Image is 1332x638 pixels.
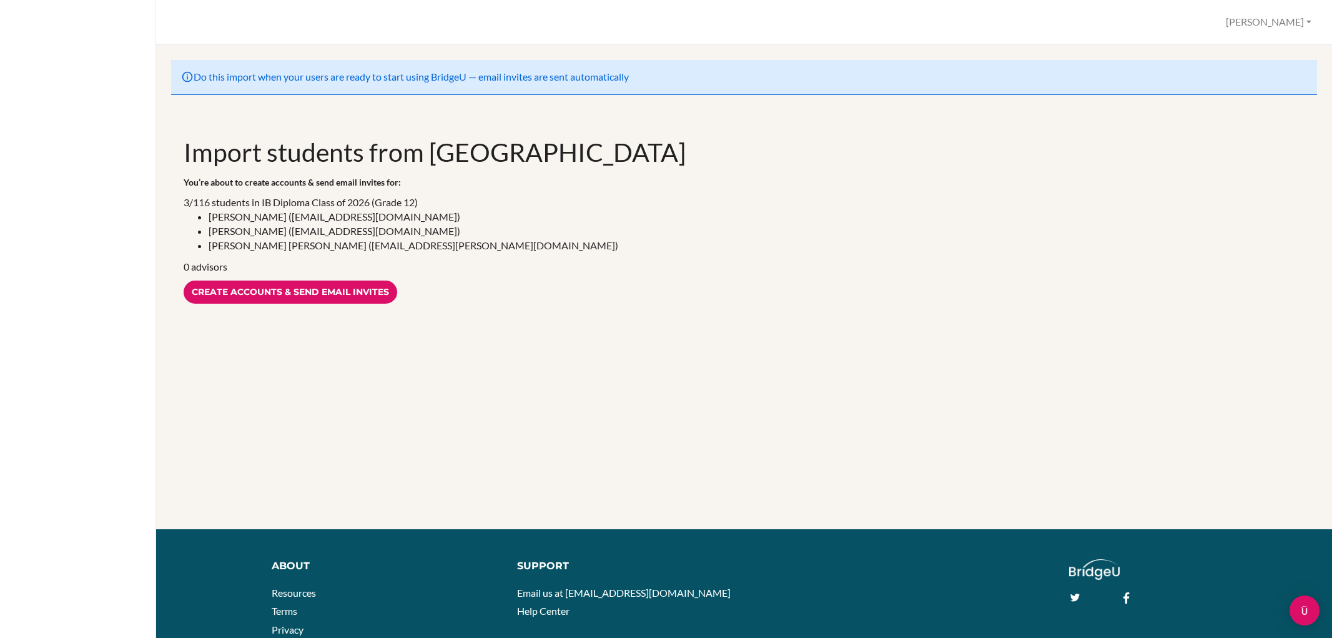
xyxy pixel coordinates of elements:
p: 0 advisors [184,260,1305,274]
button: [PERSON_NAME] [1220,11,1317,34]
a: Terms [272,605,297,617]
a: Privacy [272,624,303,636]
div: About [272,559,498,574]
li: [PERSON_NAME] ([EMAIL_ADDRESS][DOMAIN_NAME]) [209,210,1305,224]
li: [PERSON_NAME] [PERSON_NAME] ([EMAIL_ADDRESS][PERSON_NAME][DOMAIN_NAME]) [209,239,1305,253]
li: [PERSON_NAME] ([EMAIL_ADDRESS][DOMAIN_NAME]) [209,224,1305,239]
a: Resources [272,587,316,599]
div: 3/116 students in IB Diploma Class of 2026 (Grade 12) [177,135,1311,304]
a: Email us at [EMAIL_ADDRESS][DOMAIN_NAME] [517,587,731,599]
div: Do this import when your users are ready to start using BridgeU — email invites are sent automati... [171,60,1317,95]
a: Help Center [517,605,570,617]
input: Create accounts & send email invites [184,281,397,304]
div: Open Intercom Messenger [1290,596,1320,626]
div: Support [517,559,732,574]
p: You’re about to create accounts & send email invites for: [184,176,1305,189]
h1: Import students from [GEOGRAPHIC_DATA] [184,135,1305,169]
img: logo_white@2x-f4f0deed5e89b7ecb1c2cc34c3e3d731f90f0f143d5ea2071677605dd97b5244.png [1069,559,1120,580]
